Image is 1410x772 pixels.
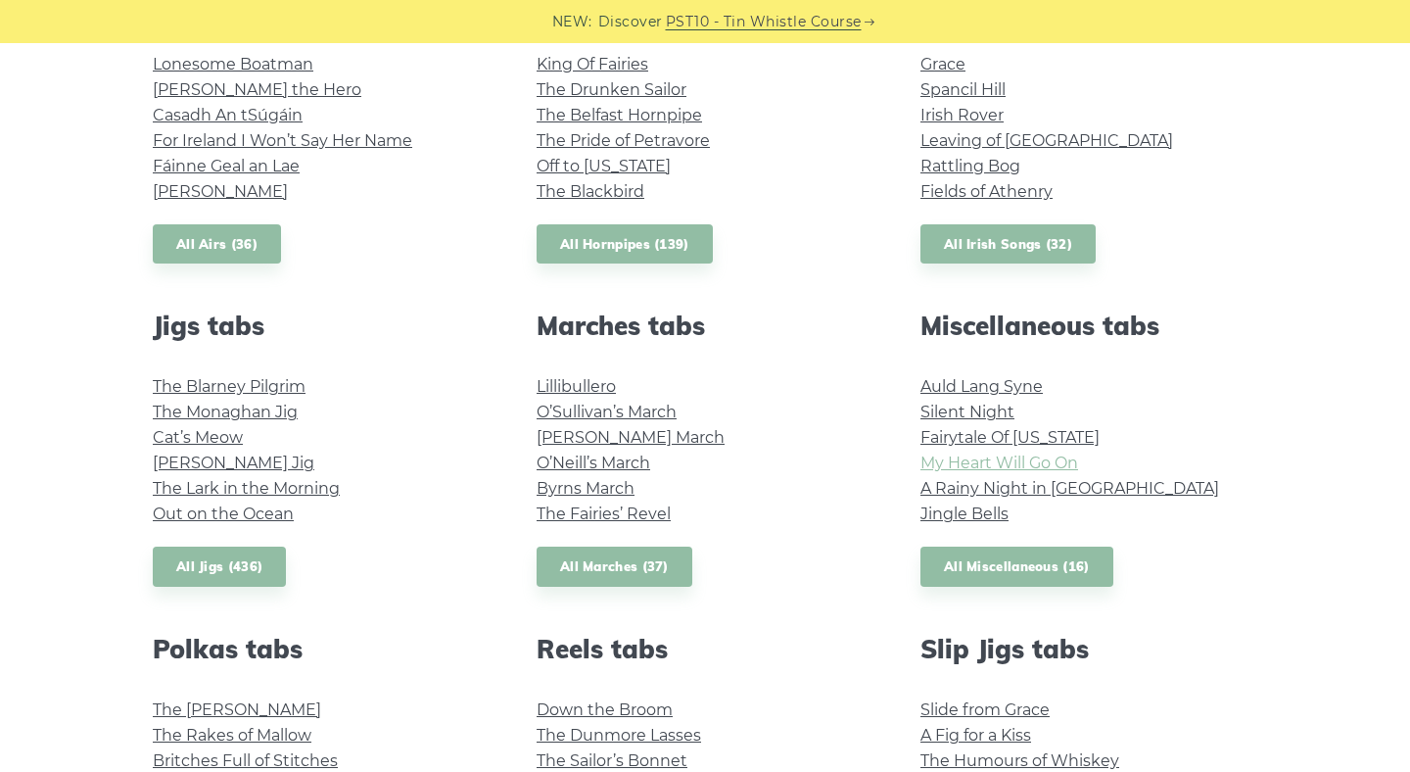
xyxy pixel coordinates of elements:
a: Lillibullero [537,377,616,396]
a: The Sailor’s Bonnet [537,751,687,770]
a: Cat’s Meow [153,428,243,447]
a: The Rakes of Mallow [153,726,311,745]
a: [PERSON_NAME] March [537,428,725,447]
a: A Rainy Night in [GEOGRAPHIC_DATA] [920,479,1219,498]
a: [PERSON_NAME] the Hero [153,80,361,99]
span: Discover [598,11,663,33]
a: Casadh An tSúgáin [153,106,303,124]
a: All Miscellaneous (16) [920,547,1113,587]
a: The [PERSON_NAME] [153,700,321,719]
a: [PERSON_NAME] [153,182,288,201]
a: PST10 - Tin Whistle Course [666,11,862,33]
a: King Of Fairies [537,55,648,73]
a: Down the Broom [537,700,673,719]
a: O’Neill’s March [537,454,650,472]
a: The Monaghan Jig [153,403,298,421]
a: Irish Rover [920,106,1004,124]
a: Off to [US_STATE] [537,157,671,175]
a: The Pride of Petravore [537,131,710,150]
a: The Blarney Pilgrim [153,377,305,396]
a: The Drunken Sailor [537,80,686,99]
a: Britches Full of Stitches [153,751,338,770]
a: The Blackbird [537,182,644,201]
a: All Hornpipes (139) [537,224,713,265]
a: Byrns March [537,479,634,498]
a: Jingle Bells [920,505,1009,523]
a: A Fig for a Kiss [920,726,1031,745]
a: Lonesome Boatman [153,55,313,73]
h2: Slip Jigs tabs [920,634,1257,664]
a: Fairytale Of [US_STATE] [920,428,1100,447]
a: The Fairies’ Revel [537,505,671,523]
a: Slide from Grace [920,700,1050,719]
a: All Irish Songs (32) [920,224,1096,265]
a: Auld Lang Syne [920,377,1043,396]
a: Out on the Ocean [153,505,294,523]
a: All Jigs (436) [153,547,286,587]
a: The Dunmore Lasses [537,726,701,745]
a: The Humours of Whiskey [920,751,1119,770]
h2: Marches tabs [537,311,873,341]
a: Spancil Hill [920,80,1006,99]
a: O’Sullivan’s March [537,403,677,421]
h2: Miscellaneous tabs [920,311,1257,341]
a: The Belfast Hornpipe [537,106,702,124]
h2: Jigs tabs [153,311,490,341]
a: My Heart Will Go On [920,454,1078,472]
a: All Airs (36) [153,224,281,265]
a: Silent Night [920,403,1014,421]
a: [PERSON_NAME] Jig [153,454,314,472]
a: Fields of Athenry [920,182,1053,201]
span: NEW: [552,11,592,33]
h2: Reels tabs [537,634,873,664]
a: Fáinne Geal an Lae [153,157,300,175]
a: All Marches (37) [537,547,692,587]
a: Rattling Bog [920,157,1020,175]
a: Grace [920,55,965,73]
a: The Lark in the Morning [153,479,340,498]
h2: Polkas tabs [153,634,490,664]
a: For Ireland I Won’t Say Her Name [153,131,412,150]
a: Leaving of [GEOGRAPHIC_DATA] [920,131,1173,150]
